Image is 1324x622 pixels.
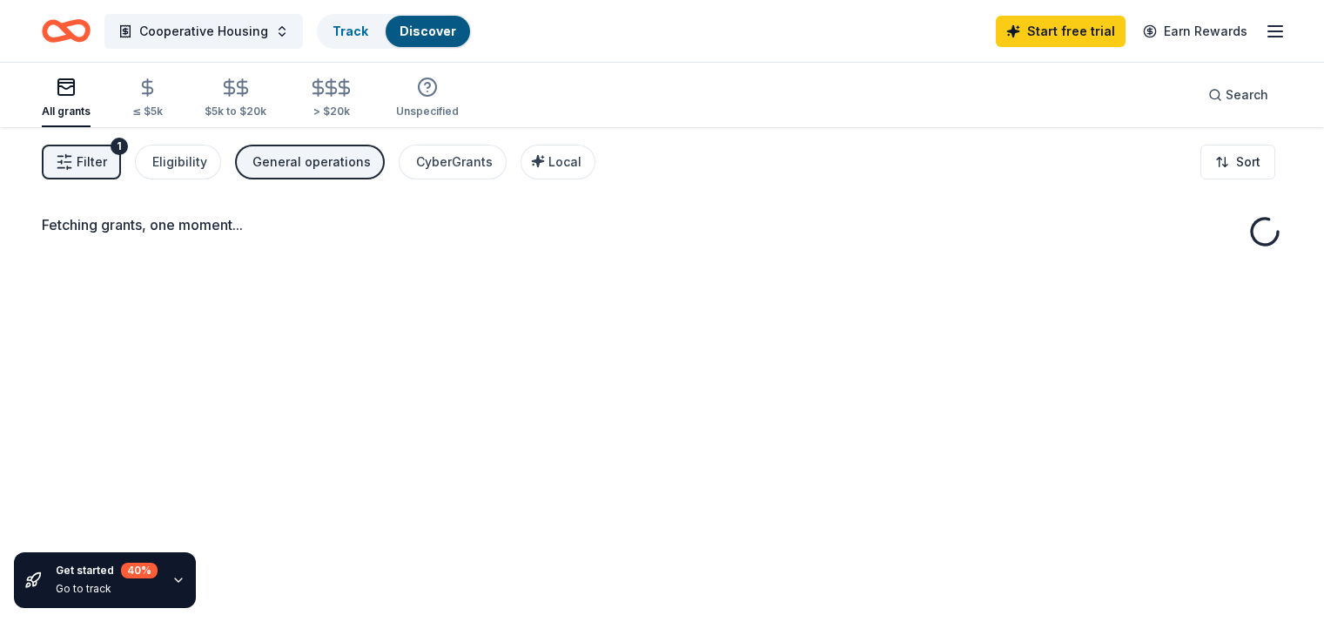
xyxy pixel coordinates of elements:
[396,70,459,127] button: Unspecified
[152,152,207,172] div: Eligibility
[333,24,368,38] a: Track
[1236,152,1260,172] span: Sort
[135,145,221,179] button: Eligibility
[42,70,91,127] button: All grants
[1132,16,1258,47] a: Earn Rewards
[132,71,163,127] button: ≤ $5k
[121,563,158,578] div: 40 %
[1200,145,1275,179] button: Sort
[77,152,107,172] span: Filter
[416,152,493,172] div: CyberGrants
[205,71,266,127] button: $5k to $20k
[56,563,158,578] div: Get started
[139,21,268,42] span: Cooperative Housing
[1226,85,1268,105] span: Search
[308,71,354,127] button: > $20k
[400,24,456,38] a: Discover
[56,582,158,596] div: Go to track
[132,105,163,118] div: ≤ $5k
[42,145,121,179] button: Filter1
[996,16,1126,47] a: Start free trial
[317,14,472,49] button: TrackDiscover
[104,14,303,49] button: Cooperative Housing
[42,105,91,118] div: All grants
[252,152,371,172] div: General operations
[42,10,91,51] a: Home
[42,214,1282,235] div: Fetching grants, one moment...
[1194,78,1282,112] button: Search
[396,105,459,118] div: Unspecified
[308,105,354,118] div: > $20k
[521,145,595,179] button: Local
[235,145,385,179] button: General operations
[111,138,128,155] div: 1
[548,154,581,169] span: Local
[205,105,266,118] div: $5k to $20k
[399,145,507,179] button: CyberGrants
